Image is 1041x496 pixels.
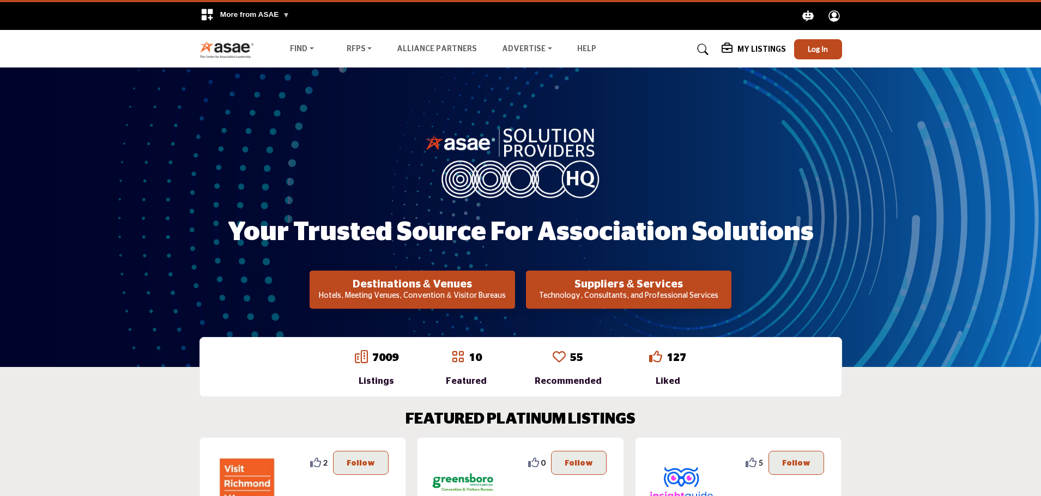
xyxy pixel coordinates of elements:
i: Go to Liked [649,350,662,363]
p: Follow [565,457,593,469]
a: Help [577,45,596,53]
span: Log In [808,44,828,53]
span: 2 [323,457,328,468]
h2: Suppliers & Services [529,278,728,291]
a: 127 [667,352,686,363]
p: Follow [782,457,810,469]
div: Recommended [535,375,602,388]
a: 55 [570,352,583,363]
div: More from ASAE [193,2,296,30]
h5: My Listings [737,45,786,54]
h2: FEATURED PLATINUM LISTINGS [405,411,636,429]
p: Follow [347,457,375,469]
span: 5 [759,457,763,468]
button: Follow [551,451,607,475]
button: Destinations & Venues Hotels, Meeting Venues, Convention & Visitor Bureaus [310,271,515,309]
a: Find [282,42,322,57]
p: Hotels, Meeting Venues, Convention & Visitor Bureaus [313,291,512,302]
span: 0 [541,457,546,468]
a: Go to Recommended [553,350,566,365]
a: Advertise [494,42,560,57]
div: Liked [649,375,686,388]
button: Log In [794,39,842,59]
a: Alliance Partners [397,45,477,53]
p: Technology, Consultants, and Professional Services [529,291,728,302]
a: Search [687,41,716,58]
h2: Destinations & Venues [313,278,512,291]
span: More from ASAE [220,10,290,19]
img: image [425,126,616,198]
button: Follow [768,451,824,475]
a: RFPs [339,42,380,57]
div: Featured [446,375,487,388]
a: 7009 [372,352,398,363]
button: Suppliers & Services Technology, Consultants, and Professional Services [526,271,731,309]
div: Listings [355,375,398,388]
a: 10 [469,352,482,363]
img: Site Logo [199,40,260,58]
div: My Listings [722,43,786,56]
a: Go to Featured [451,350,464,365]
h1: Your Trusted Source for Association Solutions [228,216,814,249]
button: Follow [333,451,389,475]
